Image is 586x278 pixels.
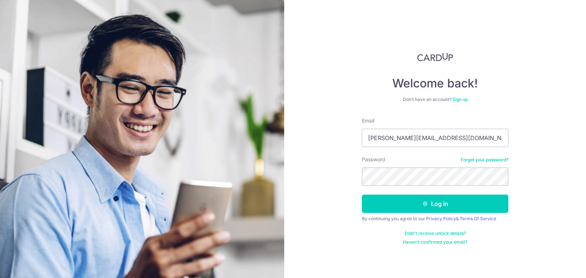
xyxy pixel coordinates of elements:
[403,239,467,245] a: Haven't confirmed your email?
[362,129,508,147] input: Enter your Email
[426,216,456,221] a: Privacy Policy
[362,117,374,124] label: Email
[362,97,508,102] div: Don’t have an account?
[460,216,496,221] a: Terms Of Service
[417,53,453,61] img: CardUp Logo
[405,230,466,236] a: Didn't receive unlock details?
[452,97,468,102] a: Sign up
[362,76,508,91] h4: Welcome back!
[362,195,508,213] button: Log in
[362,216,508,222] div: By continuing you agree to our &
[461,157,508,163] a: Forgot your password?
[362,156,385,163] label: Password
